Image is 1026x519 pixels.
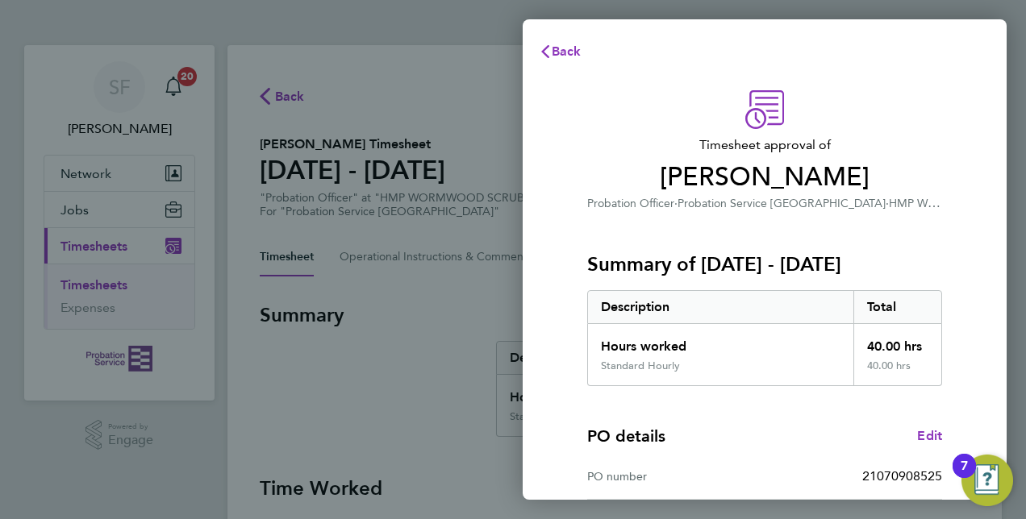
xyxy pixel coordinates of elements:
[674,197,678,210] span: ·
[961,466,968,487] div: 7
[587,161,942,193] span: [PERSON_NAME]
[552,44,582,59] span: Back
[587,197,674,210] span: Probation Officer
[886,197,889,210] span: ·
[853,359,942,385] div: 40.00 hrs
[601,359,680,372] div: Standard Hourly
[961,455,1013,506] button: Open Resource Center, 7 new notifications
[862,468,942,484] span: 21070908525
[588,324,853,359] div: Hours worked
[587,290,942,386] div: Summary of 18 - 24 Aug 2025
[587,251,942,277] h3: Summary of [DATE] - [DATE]
[853,324,942,359] div: 40.00 hrs
[917,428,942,443] span: Edit
[587,425,665,447] h4: PO details
[587,135,942,155] span: Timesheet approval of
[853,291,942,323] div: Total
[917,426,942,446] a: Edit
[587,467,765,486] div: PO number
[678,197,886,210] span: Probation Service [GEOGRAPHIC_DATA]
[588,291,853,323] div: Description
[523,35,598,68] button: Back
